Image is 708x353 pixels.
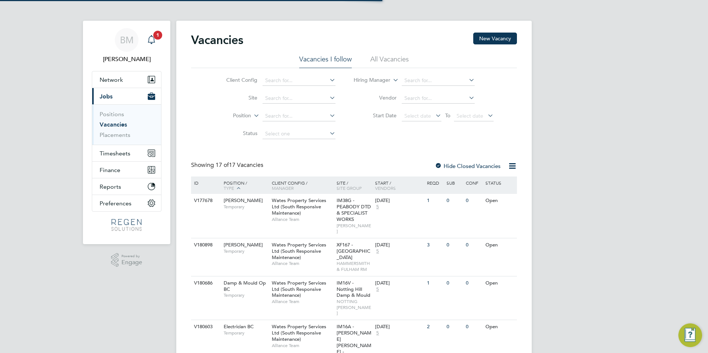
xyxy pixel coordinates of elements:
a: 1 [144,28,159,52]
div: Position / [218,176,270,195]
a: Placements [100,131,130,138]
div: 0 [464,276,483,290]
div: 0 [445,238,464,252]
span: IM38G - PEABODY DTD & SPECIALIST WORKS [337,197,371,222]
div: 0 [445,320,464,334]
div: Start / [373,176,425,194]
div: Conf [464,176,483,189]
span: 5 [375,330,380,336]
div: 0 [464,238,483,252]
a: Vacancies [100,121,127,128]
span: Select date [404,112,431,119]
label: Client Config [215,77,257,83]
label: Status [215,130,257,137]
span: To [443,111,452,120]
span: XF167 - [GEOGRAPHIC_DATA] [337,242,370,260]
span: [PERSON_NAME] [224,197,263,204]
button: Jobs [92,88,161,104]
input: Search for... [263,93,335,104]
button: Reports [92,178,161,195]
button: Engage Resource Center [678,323,702,347]
div: Showing [191,161,265,169]
span: HAMMERSMITH & FULHAM RM [337,260,372,272]
div: Reqd [425,176,444,189]
span: Electrician BC [224,323,254,330]
span: 5 [375,286,380,293]
span: IM16V - Notting Hill Damp & Mould [337,280,370,299]
input: Search for... [263,111,335,121]
div: 0 [445,194,464,208]
div: Open [484,276,516,290]
div: [DATE] [375,242,423,248]
div: 1 [425,276,444,290]
div: 3 [425,238,444,252]
div: V177678 [192,194,218,208]
span: Alliance Team [272,299,333,305]
label: Start Date [354,112,397,119]
span: [PERSON_NAME] [337,223,372,234]
nav: Main navigation [83,21,170,244]
div: [DATE] [375,198,423,204]
span: Manager [272,185,294,191]
span: Temporary [224,204,268,210]
label: Hiring Manager [348,77,390,84]
span: Wates Property Services Ltd (South Responsive Maintenance) [272,242,326,260]
span: Temporary [224,330,268,336]
button: New Vacancy [473,33,517,44]
label: Vendor [354,94,397,101]
div: 0 [445,276,464,290]
span: Alliance Team [272,343,333,349]
div: Open [484,238,516,252]
div: V180686 [192,276,218,290]
a: Positions [100,111,124,118]
div: 0 [464,320,483,334]
div: Client Config / [270,176,335,194]
input: Search for... [263,75,335,86]
span: Vendors [375,185,396,191]
span: [PERSON_NAME] [224,242,263,248]
li: All Vacancies [370,55,409,68]
span: 17 Vacancies [216,161,263,169]
button: Timesheets [92,145,161,161]
div: V180603 [192,320,218,334]
span: Wates Property Services Ltd (South Responsive Maintenance) [272,280,326,299]
span: Site Group [337,185,362,191]
label: Hide Closed Vacancies [435,162,501,169]
label: Site [215,94,257,101]
span: 5 [375,248,380,255]
div: 1 [425,194,444,208]
span: Wates Property Services Ltd (South Responsive Maintenance) [272,197,326,216]
span: 17 of [216,161,229,169]
span: BM [120,35,134,45]
h2: Vacancies [191,33,243,47]
input: Search for... [402,75,475,86]
div: [DATE] [375,280,423,286]
div: Jobs [92,104,161,145]
button: Preferences [92,195,161,211]
span: Engage [121,259,142,266]
span: Billy Mcnamara [92,55,161,64]
span: Type [224,185,234,191]
div: [DATE] [375,324,423,330]
div: Sub [445,176,464,189]
span: Jobs [100,93,113,100]
li: Vacancies I follow [299,55,352,68]
a: BM[PERSON_NAME] [92,28,161,64]
span: NOTTING [PERSON_NAME] [337,299,372,316]
div: 2 [425,320,444,334]
div: Open [484,320,516,334]
div: ID [192,176,218,189]
a: Powered byEngage [111,253,143,267]
span: 1 [153,31,162,40]
span: Damp & Mould Op BC [224,280,266,292]
span: Finance [100,167,120,174]
span: Alliance Team [272,260,333,266]
span: Powered by [121,253,142,259]
button: Network [92,71,161,88]
span: Select date [457,112,483,119]
span: 5 [375,204,380,210]
span: Temporary [224,292,268,298]
img: regensolutions-logo-retina.png [111,219,141,231]
a: Go to home page [92,219,161,231]
input: Select one [263,129,335,139]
